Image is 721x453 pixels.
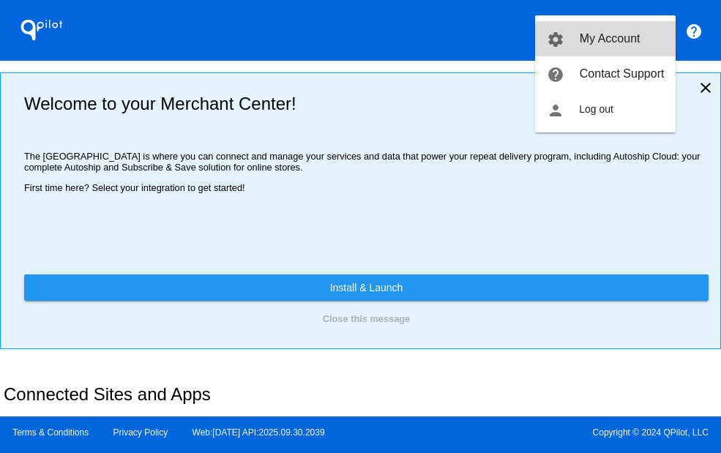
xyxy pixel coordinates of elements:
span: Log out [579,103,613,115]
mat-icon: help [547,66,564,83]
span: My Account [580,32,640,45]
mat-icon: settings [547,31,564,48]
span: Contact Support [580,67,665,80]
mat-icon: person [547,102,564,119]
